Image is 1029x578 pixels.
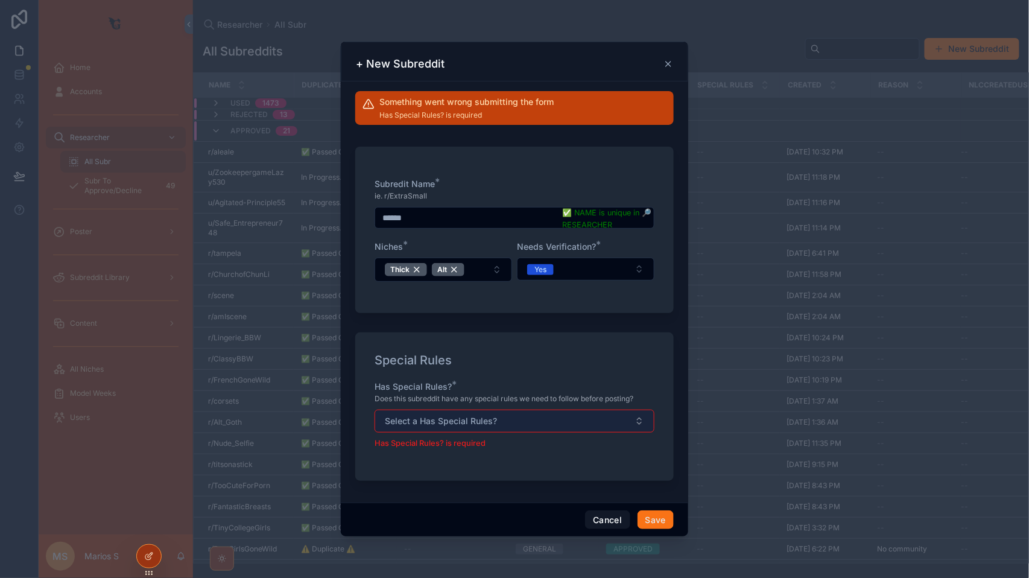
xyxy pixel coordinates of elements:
[517,241,596,252] span: Needs Verification?
[375,258,512,282] button: Select Button
[356,57,445,71] h3: + New Subreddit
[379,110,554,120] span: Has Special Rules? is required
[375,437,654,449] p: Has Special Rules? is required
[437,265,447,275] span: Alt
[375,191,427,201] span: ie. r/ExtraSmall
[385,415,497,427] span: Select a Has Special Rules?
[375,352,452,369] h1: Special Rules
[379,96,554,108] h2: Something went wrong submitting the form
[375,179,435,189] span: Subredit Name
[585,510,630,530] button: Cancel
[638,510,674,530] button: Save
[390,265,410,275] span: Thick
[375,381,452,392] span: Has Special Rules?
[375,241,403,252] span: Niches
[432,263,464,276] button: Unselect 3
[385,263,427,276] button: Unselect 4
[375,394,633,404] span: Does this subreddit have any special rules we need to follow before posting?
[563,207,654,231] span: ✅ NAME is unique in 🔎RESEARCHER
[375,410,654,433] button: Select Button
[517,258,654,281] button: Select Button
[534,264,546,275] div: Yes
